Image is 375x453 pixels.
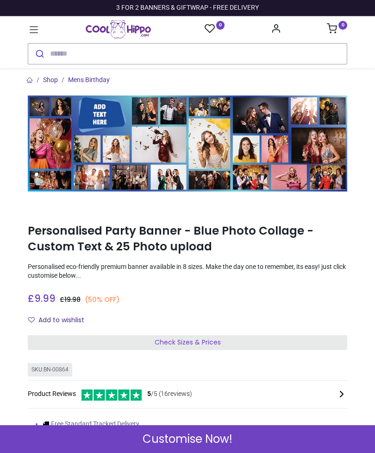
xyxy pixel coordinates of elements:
small: (50% OFF) [85,295,119,304]
button: Submit [28,44,50,64]
span: £ [28,292,56,305]
sup: 0 [338,21,347,30]
a: 0 [205,23,225,35]
p: Personalised eco-friendly premium banner available in 8 sizes. Make the day one to remember, its ... [28,262,347,281]
a: Mens Birthday [68,76,110,83]
sup: 0 [216,21,225,30]
div: Product Reviews [28,388,347,401]
i: Add to wishlist [28,317,35,323]
div: 3 FOR 2 BANNERS & GIFTWRAP - FREE DELIVERY [116,3,259,13]
span: Customise Now! [143,431,232,447]
div: SKU: BN-00864 [28,363,72,376]
a: Shop [43,76,58,83]
span: /5 ( 16 reviews) [147,389,192,399]
img: Personalised Party Banner - Blue Photo Collage - Custom Text & 25 Photo upload [28,96,347,191]
a: 0 [327,26,347,33]
span: 19.98 [64,295,81,304]
span: £ [60,295,81,304]
span: Check Sizes & Prices [155,338,221,347]
span: 9.99 [34,292,56,305]
h1: Personalised Party Banner - Blue Photo Collage - Custom Text & 25 Photo upload [28,223,347,255]
a: Logo of Cool Hippo [86,20,151,38]
a: Account Info [271,26,281,33]
img: Cool Hippo [86,20,151,38]
li: Free Standard Tracked Delivery [43,420,172,429]
button: Add to wishlistAdd to wishlist [28,313,92,328]
span: 5 [147,390,151,397]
